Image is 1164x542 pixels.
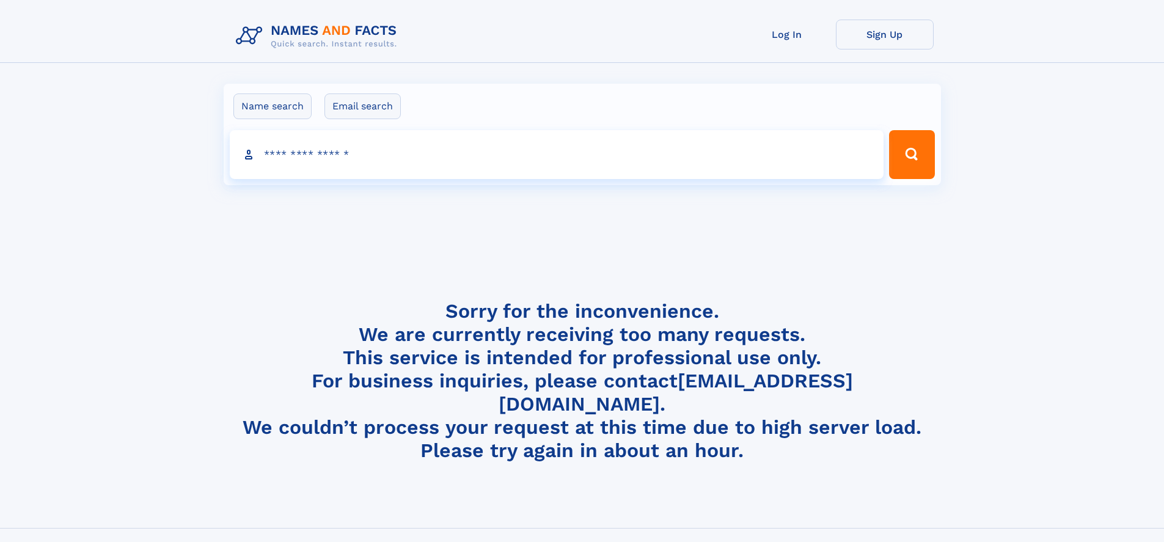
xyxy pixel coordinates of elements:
[233,93,312,119] label: Name search
[231,20,407,53] img: Logo Names and Facts
[230,130,884,179] input: search input
[231,299,934,463] h4: Sorry for the inconvenience. We are currently receiving too many requests. This service is intend...
[836,20,934,49] a: Sign Up
[499,369,853,416] a: [EMAIL_ADDRESS][DOMAIN_NAME]
[324,93,401,119] label: Email search
[889,130,934,179] button: Search Button
[738,20,836,49] a: Log In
